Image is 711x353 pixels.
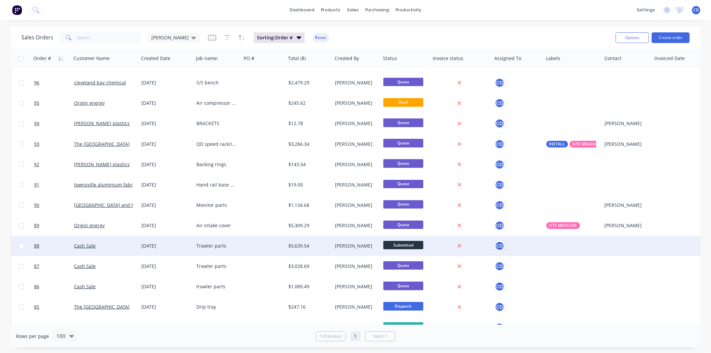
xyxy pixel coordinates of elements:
[654,55,685,62] div: Invoiced Date
[74,202,163,208] a: [GEOGRAPHIC_DATA] and health service
[288,263,328,270] div: $3,028.69
[196,263,236,270] div: Trawler parts
[335,202,376,209] div: [PERSON_NAME]
[34,113,74,133] a: 94
[196,243,236,249] div: Trawler parts
[616,32,649,43] button: Options
[34,324,39,331] span: 84
[288,324,328,331] div: $1,522.18
[34,304,39,310] span: 85
[344,5,362,15] div: sales
[495,200,505,210] button: CD
[16,333,49,340] span: Rows per page
[549,141,565,147] span: INSTALL
[572,141,601,147] span: SITE MEASURE
[495,78,505,88] div: CD
[141,283,191,290] div: [DATE]
[34,297,74,317] a: 85
[313,33,329,42] button: Reset
[335,304,376,310] div: [PERSON_NAME]
[141,243,191,249] div: [DATE]
[257,34,293,41] span: Sorting: Order #
[383,322,423,331] span: Design and Draf...
[546,141,603,147] button: INSTALLSITE MEASURE
[383,302,423,310] span: Dispatch
[335,161,376,168] div: [PERSON_NAME]
[141,120,191,127] div: [DATE]
[74,304,130,310] a: The [GEOGRAPHIC_DATA]
[495,323,505,333] div: CD
[335,283,376,290] div: [PERSON_NAME]
[141,161,191,168] div: [DATE]
[288,120,328,127] div: $12.78
[34,100,39,106] span: 95
[288,283,328,290] div: $1,089.49
[34,79,39,86] span: 96
[286,5,318,15] a: dashboard
[494,55,521,62] div: Assigned To
[335,120,376,127] div: [PERSON_NAME]
[604,202,647,209] div: [PERSON_NAME]
[74,283,96,290] a: Cash Sale
[433,55,463,62] div: Invoice status
[693,7,699,13] span: CD
[383,200,423,209] span: Quote
[383,78,423,86] span: Quote
[316,333,346,340] a: Previous page
[21,34,53,41] h1: Sales Orders
[604,55,621,62] div: Contact
[383,159,423,167] span: Quote
[196,100,236,106] div: Air compressor feet covers
[335,263,376,270] div: [PERSON_NAME]
[74,263,96,269] a: Cash Sale
[495,98,505,108] button: CD
[196,55,218,62] div: Job name:
[196,182,236,188] div: Hand rail base plates
[495,241,505,251] button: CD
[495,159,505,169] button: CD
[141,55,170,62] div: Created Date
[196,304,236,310] div: Drip tray
[34,256,74,276] a: 87
[196,141,236,147] div: QD speed rack/ice well
[318,5,344,15] div: products
[34,73,74,93] a: 96
[74,79,126,86] a: cleveland bay chemical
[546,55,560,62] div: Labels
[34,216,74,236] a: 89
[288,243,328,249] div: $5,639.54
[34,202,39,209] span: 90
[335,182,376,188] div: [PERSON_NAME]
[34,134,74,154] a: 93
[141,202,191,209] div: [DATE]
[34,195,74,215] a: 90
[33,55,51,62] div: Order #
[34,154,74,174] a: 92
[495,180,505,190] button: CD
[34,263,39,270] span: 87
[495,139,505,149] button: CD
[288,202,328,209] div: $1,134.68
[495,302,505,312] button: CD
[366,333,395,340] a: Next page
[288,182,328,188] div: $19.00
[383,180,423,188] span: Quote
[288,79,328,86] div: $2,479.29
[34,318,74,338] a: 84
[196,202,236,209] div: Monitor parts
[351,331,361,341] a: Page 1 is your current page
[335,222,376,229] div: [PERSON_NAME]
[335,141,376,147] div: [PERSON_NAME]
[495,282,505,292] button: CD
[604,141,647,147] div: [PERSON_NAME]
[254,32,305,43] button: Sorting:Order #
[288,161,328,168] div: $143.54
[141,141,191,147] div: [DATE]
[383,282,423,290] span: Quote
